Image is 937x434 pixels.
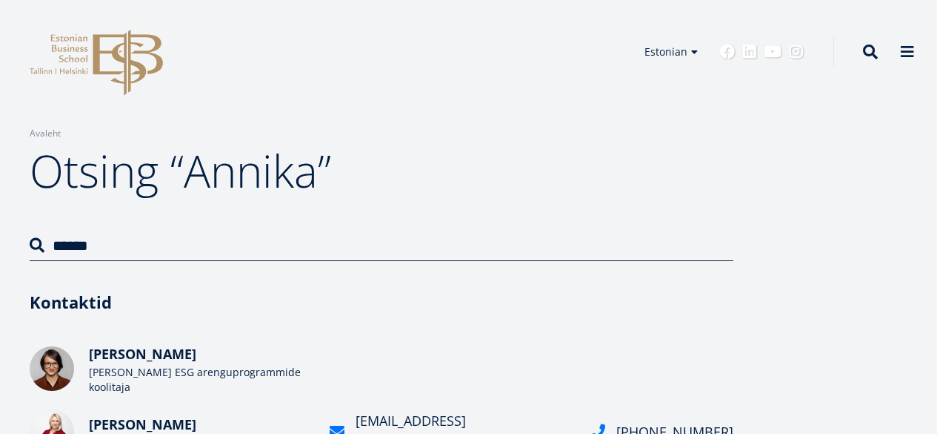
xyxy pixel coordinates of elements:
h3: Kontaktid [30,291,733,313]
span: [PERSON_NAME] [89,415,196,433]
a: Linkedin [742,45,757,59]
a: Facebook [720,45,735,59]
h1: Otsing “Annika” [30,141,733,200]
div: [PERSON_NAME] ESG arenguprogrammide koolitaja [89,365,311,395]
span: [PERSON_NAME] [89,345,196,363]
a: Instagram [789,45,804,59]
a: Youtube [764,45,781,59]
img: Annika Arras [30,346,74,391]
a: Avaleht [30,126,61,141]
